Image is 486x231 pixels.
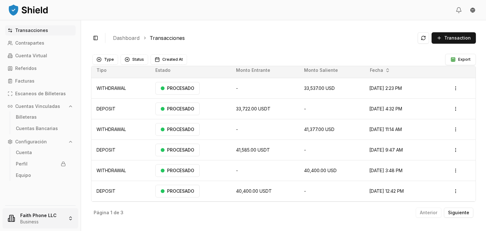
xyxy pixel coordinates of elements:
[91,201,150,222] td: WITHDRAWAL
[304,188,306,194] span: -
[8,3,49,16] img: ShieldPay Logo
[20,219,63,225] p: Business
[15,91,66,96] p: Escaneos de Billeteras
[150,34,185,42] a: Transacciones
[155,185,200,197] div: PROCESADO
[94,210,109,215] p: Página
[369,147,403,153] span: [DATE] 9:47 AM
[3,208,78,228] button: Faith Phone LLCBusiness
[113,34,140,42] a: Dashboard
[444,35,471,41] span: Transaction
[304,168,337,173] span: 40,400.00 USD
[162,57,183,62] span: Created At
[369,85,402,91] span: [DATE] 2:23 PM
[20,212,63,219] p: Faith Phone LLC
[369,127,402,132] span: [DATE] 11:14 AM
[155,123,200,136] div: PROCESADO
[155,144,200,156] div: PROCESADO
[304,85,335,91] span: 33,537.00 USD
[15,28,48,33] p: Transacciones
[15,41,44,45] p: Contrapartes
[91,181,150,201] td: DEPOSIT
[16,173,31,178] p: Equipo
[369,188,404,194] span: [DATE] 12:42 PM
[13,112,68,122] a: Billeteras
[5,25,76,35] a: Transacciones
[155,103,200,115] div: PROCESADO
[5,76,76,86] a: Facturas
[151,54,187,65] button: Created At
[16,162,28,166] p: Perfil
[369,168,402,173] span: [DATE] 3:48 PM
[236,85,238,91] span: -
[15,53,47,58] p: Cuenta Virtual
[91,119,150,140] td: WITHDRAWAL
[16,115,37,119] p: Billeteras
[304,127,334,132] span: 41,377.00 USD
[91,78,150,98] td: WITHDRAWAL
[304,147,306,153] span: -
[13,170,68,180] a: Equipo
[5,63,76,73] a: Referidos
[110,210,112,215] p: 1
[432,32,476,44] button: Transaction
[5,89,76,99] a: Escaneos de Billeteras
[15,140,47,144] p: Configuración
[236,127,238,132] span: -
[114,210,119,215] p: de
[5,51,76,61] a: Cuenta Virtual
[15,66,37,71] p: Referidos
[5,101,76,111] button: Cuentas Vinculadas
[236,147,270,153] span: 41,585.00 USDT
[15,104,60,109] p: Cuentas Vinculadas
[5,137,76,147] button: Configuración
[113,34,413,42] nav: breadcrumb
[304,106,306,111] span: -
[231,63,299,78] th: Monto Entrante
[91,160,150,181] td: WITHDRAWAL
[236,168,238,173] span: -
[121,54,148,65] button: Status
[5,38,76,48] a: Contrapartes
[155,164,200,177] div: PROCESADO
[92,54,118,65] button: Type
[13,147,68,158] a: Cuenta
[16,150,32,155] p: Cuenta
[299,63,364,78] th: Monto Saliente
[236,188,272,194] span: 40,400.00 USDT
[369,106,402,111] span: [DATE] 4:32 PM
[444,208,473,218] button: Siguiente
[13,159,68,169] a: Perfil
[91,63,150,78] th: Tipo
[236,106,271,111] span: 33,722.00 USDT
[150,63,231,78] th: Estado
[13,123,68,134] a: Cuentas Bancarias
[16,126,58,131] p: Cuentas Bancarias
[91,98,150,119] td: DEPOSIT
[15,79,34,83] p: Facturas
[121,210,123,215] p: 3
[367,65,393,75] button: Fecha
[448,210,469,215] p: Siguiente
[445,54,476,65] button: Export
[155,82,200,95] div: PROCESADO
[91,140,150,160] td: DEPOSIT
